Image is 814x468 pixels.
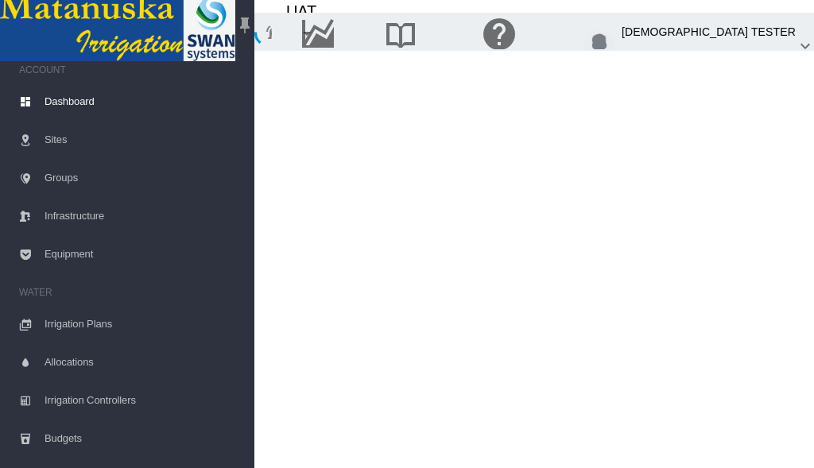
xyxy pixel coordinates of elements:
img: profile.jpg [583,30,615,62]
md-icon: Go to the Data Hub [299,24,337,43]
span: Groups [45,159,242,197]
span: Infrastructure [45,197,242,235]
span: Budgets [45,420,242,458]
span: Sites [45,121,242,159]
span: Irrigation Plans [45,305,242,343]
span: ACCOUNT [19,57,242,83]
span: Dashboard [45,83,242,121]
button: icon-menu-down [470,70,502,102]
button: icon-bell-ring [259,17,272,49]
button: icon-menu-down [291,17,323,49]
md-icon: icon-pin [235,16,254,35]
span: Allocations [45,343,242,381]
md-icon: icon-menu-down [476,76,495,95]
span: WATER [19,280,242,305]
div: [DEMOGRAPHIC_DATA] Tester [622,17,796,46]
span: Irrigation Controllers [45,381,242,420]
span: Equipment [45,235,242,273]
md-icon: icon-bell-ring [266,24,285,43]
md-icon: Search the knowledge base [382,24,420,43]
div: Filter by Group: - not filtered - [286,70,506,102]
md-icon: Click here for help [480,24,518,43]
